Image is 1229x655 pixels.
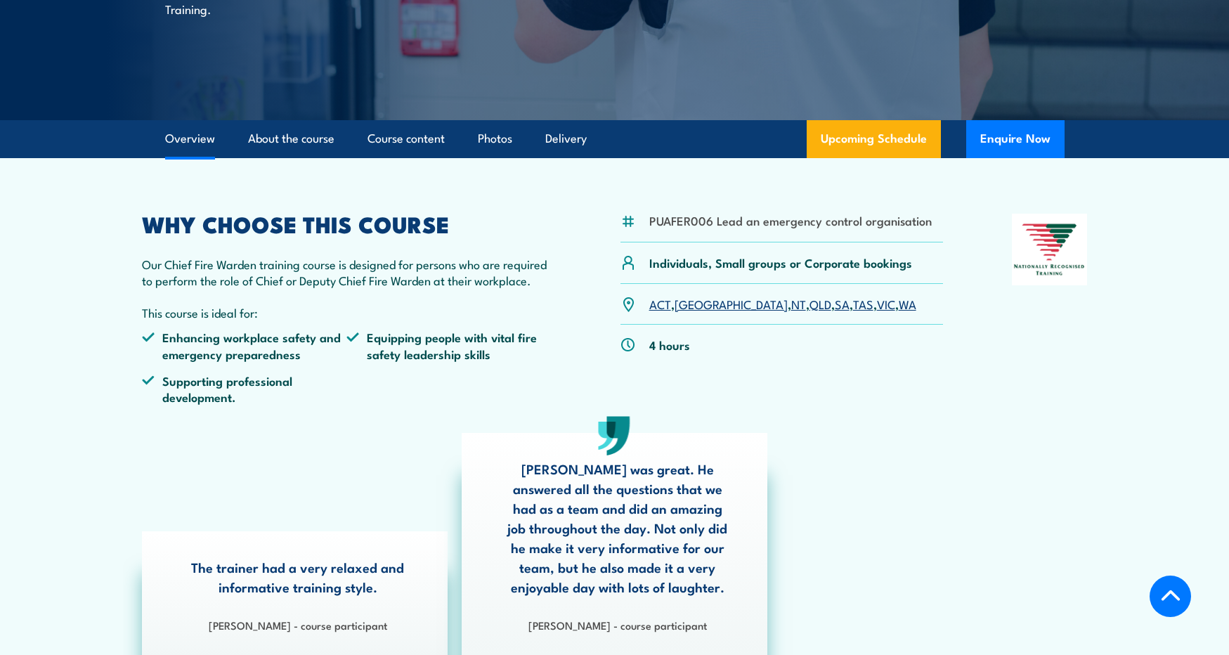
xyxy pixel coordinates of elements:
[835,295,850,312] a: SA
[183,557,412,597] p: The trainer had a very relaxed and informative training style.
[248,120,334,157] a: About the course
[368,120,445,157] a: Course content
[877,295,895,312] a: VIC
[1012,214,1088,285] img: Nationally Recognised Training logo.
[649,337,690,353] p: 4 hours
[791,295,806,312] a: NT
[853,295,873,312] a: TAS
[807,120,941,158] a: Upcoming Schedule
[966,120,1065,158] button: Enquire Now
[165,120,215,157] a: Overview
[142,214,552,233] h2: WHY CHOOSE THIS COURSE
[478,120,512,157] a: Photos
[209,617,387,633] strong: [PERSON_NAME] - course participant
[142,304,552,320] p: This course is ideal for:
[809,295,831,312] a: QLD
[649,212,932,228] li: PUAFER006 Lead an emergency control organisation
[142,372,347,406] li: Supporting professional development.
[649,254,912,271] p: Individuals, Small groups or Corporate bookings
[675,295,788,312] a: [GEOGRAPHIC_DATA]
[503,459,732,597] p: [PERSON_NAME] was great. He answered all the questions that we had as a team and did an amazing j...
[142,329,347,362] li: Enhancing workplace safety and emergency preparedness
[649,296,916,312] p: , , , , , , ,
[899,295,916,312] a: WA
[545,120,587,157] a: Delivery
[142,256,552,289] p: Our Chief Fire Warden training course is designed for persons who are required to perform the rol...
[649,295,671,312] a: ACT
[528,617,707,633] strong: [PERSON_NAME] - course participant
[346,329,552,362] li: Equipping people with vital fire safety leadership skills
